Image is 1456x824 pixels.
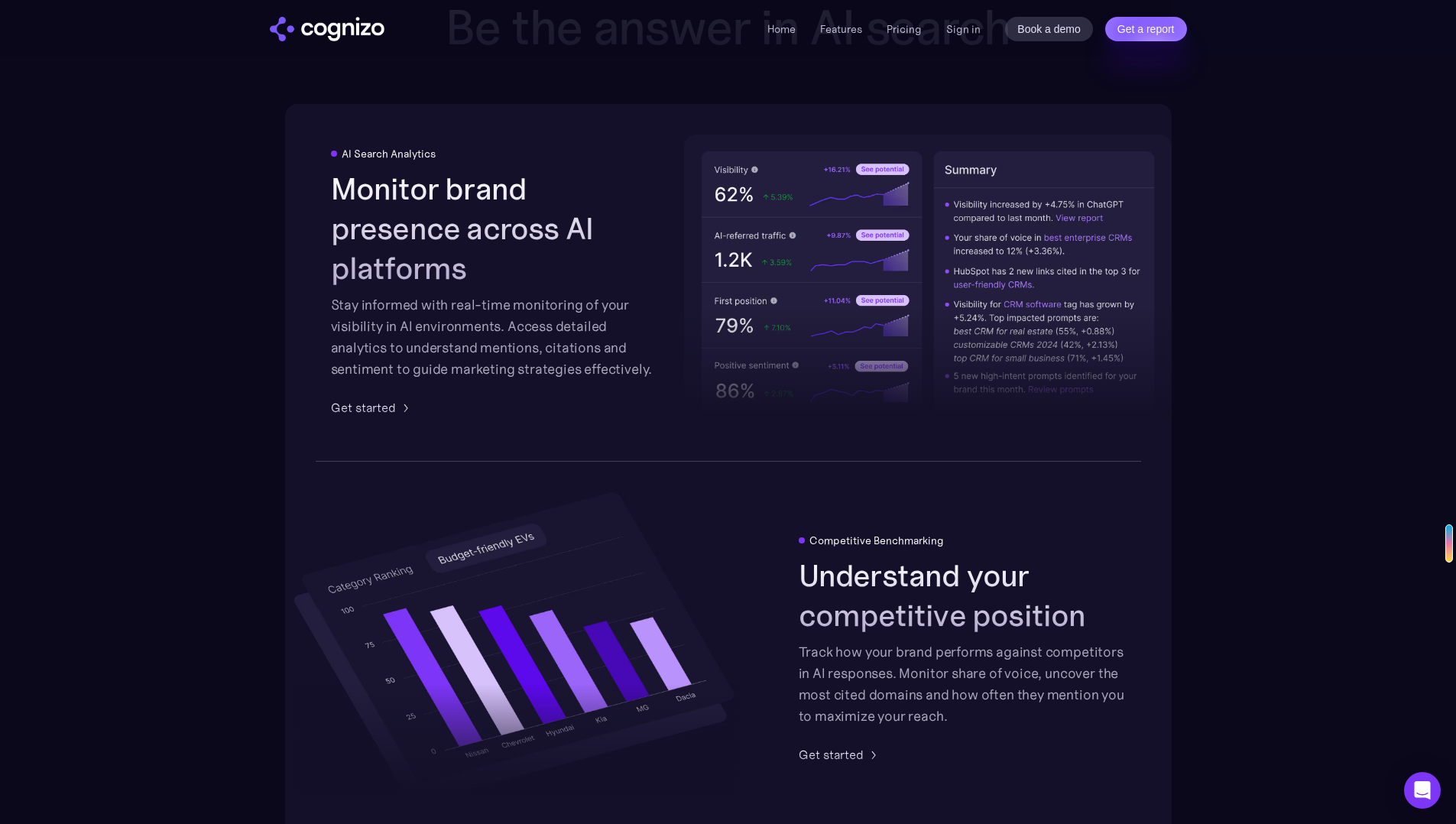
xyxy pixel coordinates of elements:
div: Get started [799,745,864,764]
a: Pricing [887,22,922,36]
a: Features [820,22,862,36]
div: Open Intercom Messenger [1404,772,1441,809]
div: Competitive Benchmarking [809,534,944,547]
img: AI visibility metrics performance insights [684,135,1172,430]
img: cognizo logo [270,17,384,41]
div: Get started [331,398,396,417]
a: Book a demo [1005,17,1093,41]
div: AI Search Analytics [342,148,436,160]
h2: Understand your competitive position [799,556,1126,635]
div: Track how your brand performs against competitors in AI responses. Monitor share of voice, uncove... [799,641,1126,727]
a: Get started [799,745,882,764]
a: Get a report [1105,17,1187,41]
a: Home [767,22,796,36]
h2: Monitor brand presence across AI platforms [331,169,658,288]
a: home [270,17,384,41]
a: Get started [331,398,414,417]
a: Sign in [946,20,981,38]
div: Stay informed with real-time monitoring of your visibility in AI environments. Access detailed an... [331,294,658,380]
